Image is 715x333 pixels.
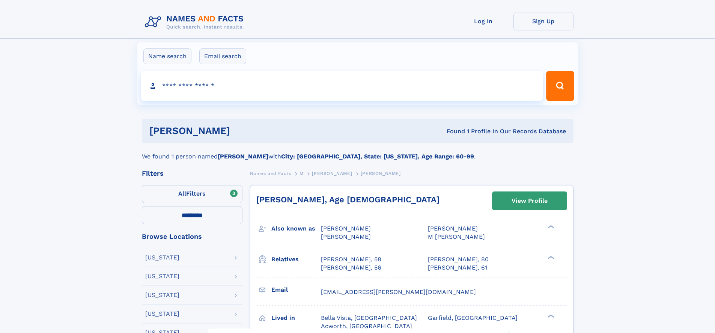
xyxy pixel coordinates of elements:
div: Browse Locations [142,233,242,240]
h3: Also known as [271,222,321,235]
span: [PERSON_NAME] [428,225,478,232]
span: Acworth, [GEOGRAPHIC_DATA] [321,322,412,330]
a: [PERSON_NAME] [312,169,352,178]
label: Email search [199,48,246,64]
span: [PERSON_NAME] [321,225,371,232]
h3: Relatives [271,253,321,266]
img: Logo Names and Facts [142,12,250,32]
b: [PERSON_NAME] [218,153,268,160]
div: [US_STATE] [145,292,179,298]
a: [PERSON_NAME], 58 [321,255,381,264]
span: [EMAIL_ADDRESS][PERSON_NAME][DOMAIN_NAME] [321,288,476,295]
div: Found 1 Profile In Our Records Database [338,127,566,136]
div: [US_STATE] [145,255,179,261]
div: [US_STATE] [145,273,179,279]
span: M [300,171,304,176]
div: View Profile [512,192,548,209]
a: [PERSON_NAME], Age [DEMOGRAPHIC_DATA] [256,195,440,204]
a: [PERSON_NAME], 61 [428,264,487,272]
div: Filters [142,170,242,177]
b: City: [GEOGRAPHIC_DATA], State: [US_STATE], Age Range: 60-99 [281,153,474,160]
span: Garfield, [GEOGRAPHIC_DATA] [428,314,518,321]
span: [PERSON_NAME] [361,171,401,176]
span: All [178,190,186,197]
a: Names and Facts [250,169,291,178]
div: We found 1 person named with . [142,143,574,161]
a: Log In [453,12,513,30]
a: M [300,169,304,178]
span: Bella Vista, [GEOGRAPHIC_DATA] [321,314,417,321]
a: Sign Up [513,12,574,30]
div: ❯ [546,313,555,318]
div: [US_STATE] [145,311,179,317]
a: [PERSON_NAME], 80 [428,255,489,264]
label: Name search [143,48,191,64]
span: [PERSON_NAME] [321,233,371,240]
span: M [PERSON_NAME] [428,233,485,240]
h3: Lived in [271,312,321,324]
input: search input [141,71,543,101]
label: Filters [142,185,242,203]
div: ❯ [546,255,555,260]
a: [PERSON_NAME], 56 [321,264,381,272]
button: Search Button [546,71,574,101]
h3: Email [271,283,321,296]
h1: [PERSON_NAME] [149,126,339,136]
div: ❯ [546,225,555,229]
a: View Profile [492,192,567,210]
span: [PERSON_NAME] [312,171,352,176]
